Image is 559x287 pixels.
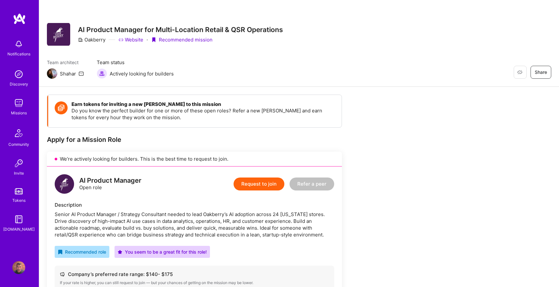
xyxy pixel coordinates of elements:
img: logo [13,13,26,25]
div: Description [55,201,334,208]
i: icon Mail [79,71,84,76]
i: icon Cash [60,272,65,277]
img: Token icon [55,101,68,114]
i: icon EyeClosed [517,70,522,75]
span: Actively looking for builders [110,70,174,77]
div: Missions [11,109,27,116]
img: Company Logo [47,23,70,46]
div: You seem to be a great fit for this role! [118,248,207,255]
div: Notifications [7,51,30,57]
img: teamwork [12,97,25,109]
h3: AI Product Manager for Multi-Location Retail & QSR Operations [78,26,283,34]
div: AI Product Manager [79,177,141,184]
img: User Avatar [12,261,25,274]
button: Share [531,66,551,79]
p: Do you know the perfect builder for one or more of these open roles? Refer a new [PERSON_NAME] an... [71,107,335,121]
img: discovery [12,68,25,81]
a: User Avatar [11,261,27,274]
div: Tokens [12,197,26,204]
div: Oakberry [78,36,105,43]
div: Company’s preferred rate range: $ 140 - $ 175 [60,271,329,278]
img: logo [55,174,74,194]
span: Team status [97,59,174,66]
span: Team architect [47,59,84,66]
button: Request to join [234,178,284,190]
div: Recommended role [58,248,106,255]
div: [DOMAIN_NAME] [3,226,35,233]
div: Apply for a Mission Role [47,135,342,144]
span: Share [535,69,547,75]
img: tokens [15,188,23,194]
div: · [147,36,148,43]
a: Website [118,36,143,43]
img: Invite [12,157,25,170]
div: Invite [14,170,24,177]
div: If your rate is higher, you can still request to join — but your chances of getting on the missio... [60,280,329,285]
div: Open role [79,177,141,191]
div: Shahar [60,70,76,77]
div: Discovery [10,81,28,87]
div: Senior AI Product Manager / Strategy Consultant needed to lead Oakberry’s AI adoption across 24 [... [55,211,334,238]
i: icon CompanyGray [78,37,83,42]
img: Team Architect [47,68,57,79]
div: We’re actively looking for builders. This is the best time to request to join. [47,152,342,166]
img: Community [11,125,27,141]
button: Refer a peer [290,178,334,190]
img: Actively looking for builders [97,68,107,79]
h4: Earn tokens for inviting a new [PERSON_NAME] to this mission [71,101,335,107]
img: bell [12,38,25,51]
img: guide book [12,213,25,226]
div: Community [8,141,29,148]
i: icon RecommendedBadge [58,250,62,254]
i: icon PurpleStar [118,250,122,254]
div: Recommended mission [151,36,213,43]
i: icon PurpleRibbon [151,37,156,42]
